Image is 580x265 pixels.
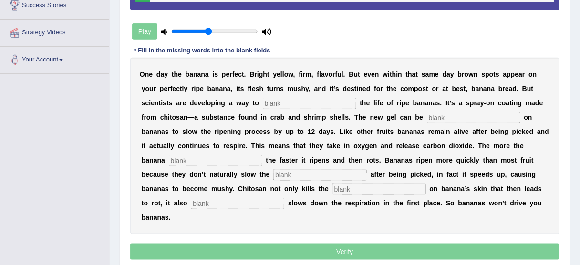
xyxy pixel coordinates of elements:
[214,113,217,121] b: s
[259,85,264,92] b: h
[200,85,204,92] b: e
[334,85,335,92] b: ’
[354,85,357,92] b: t
[376,85,381,92] b: o
[433,99,436,107] b: a
[182,85,184,92] b: l
[335,85,339,92] b: s
[502,99,506,107] b: o
[318,85,322,92] b: n
[406,71,408,78] b: t
[235,71,238,78] b: e
[145,85,150,92] b: o
[452,85,456,92] b: b
[222,71,226,78] b: p
[443,71,447,78] b: d
[387,99,391,107] b: o
[487,99,491,107] b: o
[227,85,231,92] b: a
[144,113,146,121] b: r
[213,71,215,78] b: i
[149,71,153,78] b: e
[519,71,523,78] b: a
[498,85,503,92] b: b
[205,71,209,78] b: a
[228,113,231,121] b: c
[476,85,479,92] b: a
[351,85,354,92] b: s
[282,71,284,78] b: l
[321,71,325,78] b: a
[183,99,186,107] b: e
[506,99,510,107] b: a
[362,99,366,107] b: h
[250,85,252,92] b: l
[414,85,419,92] b: p
[505,85,509,92] b: e
[514,99,518,107] b: n
[207,99,211,107] b: o
[167,85,170,92] b: r
[159,99,161,107] b: t
[480,99,484,107] b: y
[194,113,198,121] b: a
[360,99,362,107] b: t
[381,85,383,92] b: r
[180,99,182,107] b: r
[402,99,406,107] b: p
[231,85,233,92] b: ,
[408,71,412,78] b: h
[269,85,274,92] b: u
[526,99,531,107] b: m
[422,71,425,78] b: s
[446,71,450,78] b: a
[298,85,301,92] b: s
[358,71,360,78] b: t
[503,85,505,92] b: r
[425,71,429,78] b: a
[531,85,534,92] b: t
[277,71,280,78] b: e
[187,113,194,121] b: —
[529,71,533,78] b: o
[244,71,246,78] b: .
[273,71,277,78] b: y
[330,85,331,92] b: i
[215,99,217,107] b: i
[535,99,539,107] b: d
[288,85,293,92] b: m
[446,85,448,92] b: t
[474,99,476,107] b: r
[387,85,389,92] b: t
[483,85,487,92] b: a
[364,71,368,78] b: e
[238,113,241,121] b: f
[456,85,460,92] b: e
[515,71,519,78] b: e
[368,71,372,78] b: v
[325,71,329,78] b: v
[206,113,210,121] b: u
[476,99,480,107] b: a
[178,71,182,78] b: e
[161,99,163,107] b: i
[293,71,295,78] b: ,
[388,71,390,78] b: i
[309,85,311,92] b: ,
[479,85,484,92] b: n
[343,85,347,92] b: d
[443,85,446,92] b: a
[332,71,335,78] b: r
[194,85,196,92] b: i
[184,113,188,121] b: n
[527,85,531,92] b: u
[429,71,435,78] b: m
[169,155,262,166] input: blank
[215,71,218,78] b: s
[383,71,388,78] b: w
[489,71,494,78] b: o
[151,113,156,121] b: m
[349,71,354,78] b: B
[172,71,174,78] b: t
[306,71,311,78] b: m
